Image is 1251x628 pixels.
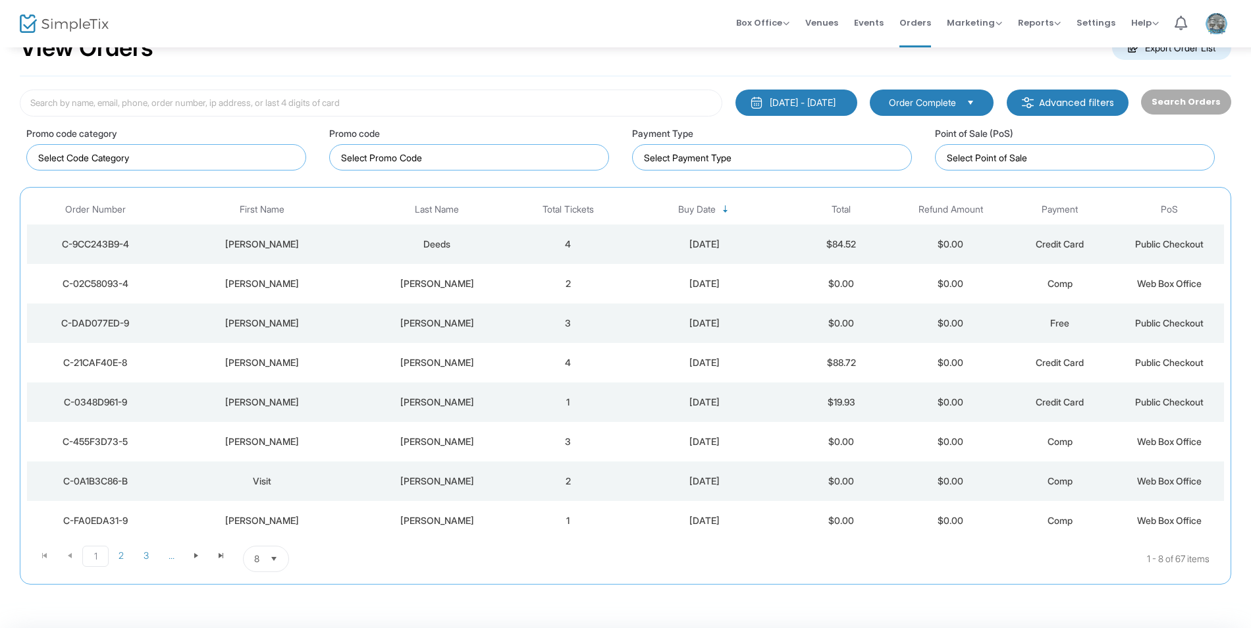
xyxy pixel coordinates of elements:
[1135,396,1204,407] span: Public Checkout
[191,550,201,561] span: Go to the next page
[1131,16,1159,29] span: Help
[363,514,510,527] div: Mcallaster
[750,96,763,109] img: monthly
[415,204,459,215] span: Last Name
[787,303,896,343] td: $0.00
[363,396,510,409] div: Fletcher
[896,224,1005,264] td: $0.00
[896,461,1005,501] td: $0.00
[254,552,259,565] span: 8
[514,422,623,461] td: 3
[514,303,623,343] td: 3
[626,514,784,527] div: 8/21/2025
[626,396,784,409] div: 8/21/2025
[167,435,358,448] div: Danny
[1036,357,1084,368] span: Credit Card
[632,126,693,140] label: Payment Type
[1048,278,1073,289] span: Comp
[1048,475,1073,486] span: Comp
[209,546,234,565] span: Go to the last page
[854,6,884,39] span: Events
[896,343,1005,382] td: $0.00
[787,194,896,225] th: Total
[1135,238,1204,249] span: Public Checkout
[514,343,623,382] td: 4
[30,238,161,251] div: C-9CC243B9-4
[889,96,956,109] span: Order Complete
[514,501,623,540] td: 1
[1042,204,1078,215] span: Payment
[1137,475,1202,486] span: Web Box Office
[896,264,1005,303] td: $0.00
[736,16,789,29] span: Box Office
[109,546,134,565] span: Page 2
[514,224,623,264] td: 4
[720,204,731,215] span: Sortable
[896,501,1005,540] td: $0.00
[159,546,184,565] span: Page 4
[167,475,358,488] div: Visit
[1137,515,1202,526] span: Web Box Office
[363,475,510,488] div: Pratt
[735,90,857,116] button: [DATE] - [DATE]
[38,151,300,165] input: NO DATA FOUND
[363,238,510,251] div: Deeds
[770,96,836,109] div: [DATE] - [DATE]
[1018,16,1061,29] span: Reports
[26,126,117,140] label: Promo code category
[1112,36,1231,60] m-button: Export Order List
[787,382,896,422] td: $19.93
[65,204,126,215] span: Order Number
[896,422,1005,461] td: $0.00
[626,317,784,330] div: 8/22/2025
[30,396,161,409] div: C-0348D961-9
[363,356,510,369] div: Wheeldon
[240,204,284,215] span: First Name
[678,204,716,215] span: Buy Date
[1161,204,1178,215] span: PoS
[167,514,358,527] div: Gavin
[626,475,784,488] div: 8/21/2025
[82,546,109,567] span: Page 1
[896,382,1005,422] td: $0.00
[363,435,510,448] div: Quint
[1135,317,1204,328] span: Public Checkout
[329,126,380,140] label: Promo code
[1021,96,1034,109] img: filter
[1135,357,1204,368] span: Public Checkout
[1036,396,1084,407] span: Credit Card
[787,224,896,264] td: $84.52
[341,151,602,165] input: Select Promo Code
[787,501,896,540] td: $0.00
[20,90,722,117] input: Search by name, email, phone, order number, ip address, or last 4 digits of card
[1077,6,1115,39] span: Settings
[626,277,784,290] div: 8/22/2025
[167,396,358,409] div: Sean
[514,382,623,422] td: 1
[947,151,1208,165] input: Select Point of Sale
[30,475,161,488] div: C-0A1B3C86-B
[20,34,153,63] h2: View Orders
[787,461,896,501] td: $0.00
[134,546,159,565] span: Page 3
[30,514,161,527] div: C-FA0EDA31-9
[1048,515,1073,526] span: Comp
[787,422,896,461] td: $0.00
[961,95,980,110] button: Select
[265,546,283,571] button: Select
[27,194,1224,541] div: Data table
[626,238,784,251] div: 8/22/2025
[167,238,358,251] div: Zach
[1137,436,1202,447] span: Web Box Office
[30,435,161,448] div: C-455F3D73-5
[1137,278,1202,289] span: Web Box Office
[514,194,623,225] th: Total Tickets
[805,6,838,39] span: Venues
[1007,90,1129,116] m-button: Advanced filters
[787,264,896,303] td: $0.00
[167,317,358,330] div: Heather
[167,277,358,290] div: Jessica
[896,194,1005,225] th: Refund Amount
[167,356,358,369] div: Casey
[514,461,623,501] td: 2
